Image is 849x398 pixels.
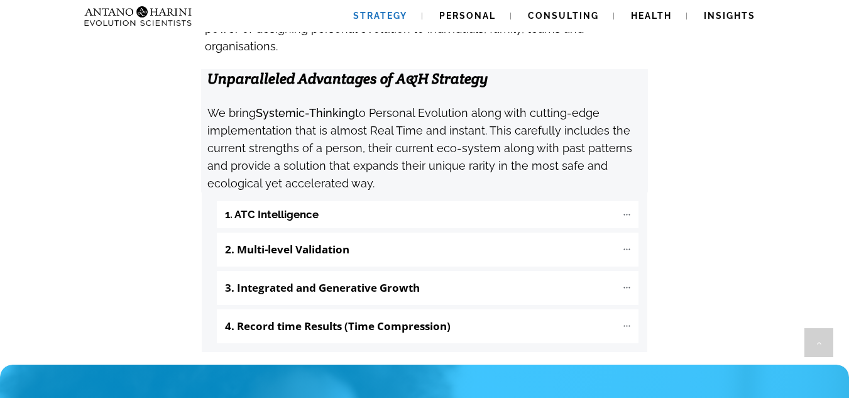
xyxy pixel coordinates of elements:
b: 1. ATC Intelligence [225,207,319,222]
span: Personal [439,11,496,21]
b: 2. Multi-level Validation [225,242,349,257]
span: Strategy [353,11,407,21]
span: We bring to Personal Evolution along with cutting-edge implementation that is almost Real Time an... [207,106,632,191]
b: 4. Record time Results (Time Compression) [225,319,451,333]
span: Insights [704,11,755,21]
strong: Systemic-Thinking [256,106,355,119]
strong: Unparalleled Advantages of A&H Strategy [207,69,488,88]
span: Consulting [528,11,599,21]
span: Health [631,11,672,21]
b: 3. Integrated and Generative Growth [225,280,420,295]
